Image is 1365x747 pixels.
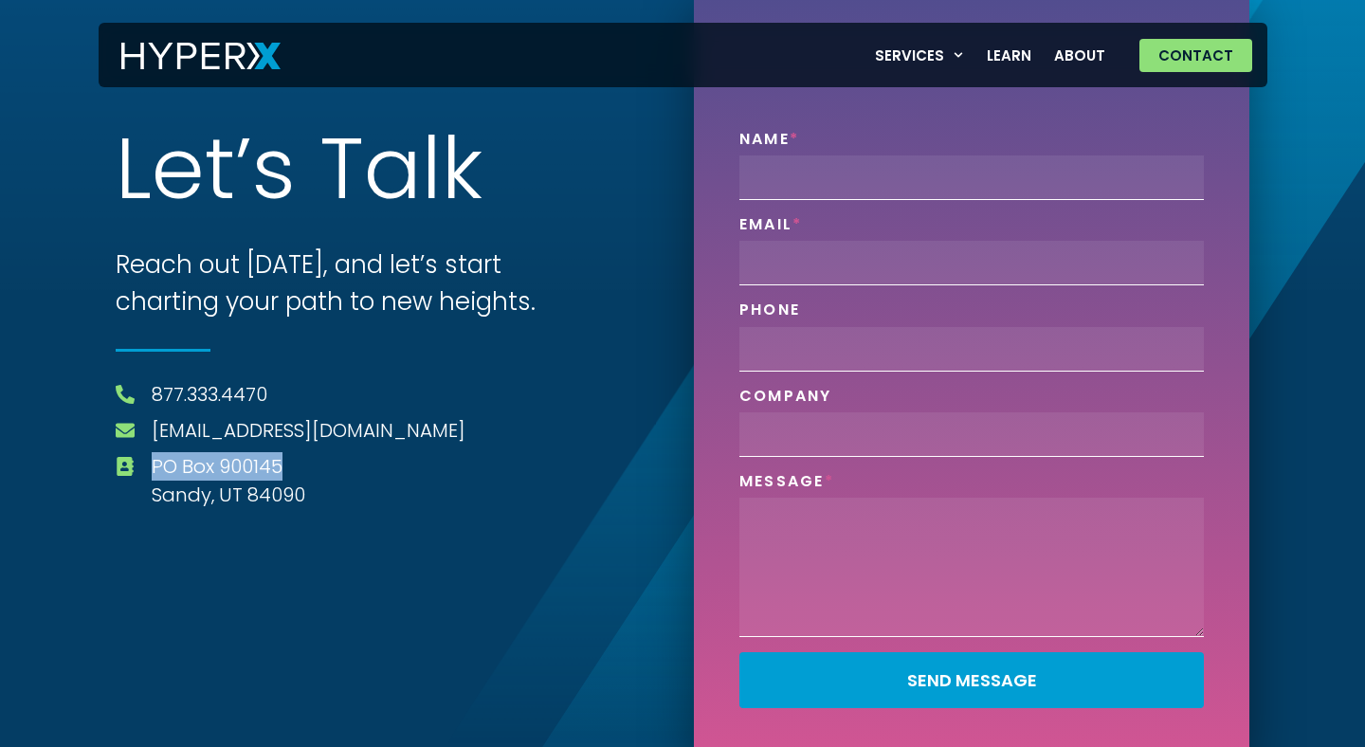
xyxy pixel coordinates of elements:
[252,130,296,220] span: s
[739,130,1204,723] form: Contact Form
[739,301,800,326] label: Phone
[907,672,1037,689] span: Send Message
[147,452,305,509] span: PO Box 900145 Sandy, UT 84090
[739,327,1204,372] input: Only numbers and phone characters (#, -, *, etc) are accepted.
[864,36,975,75] a: Services
[1270,652,1342,724] iframe: Drift Widget Chat Controller
[739,387,832,412] label: Company
[152,380,267,409] a: 877.333.4470
[1139,39,1252,72] a: Contact
[1043,36,1117,75] a: About
[739,652,1204,708] button: Send Message
[121,43,281,70] img: HyperX Logo
[235,130,252,211] span: ’
[975,36,1043,75] a: Learn
[319,130,364,220] span: T
[864,36,1117,75] nav: Menu
[739,215,802,241] label: Email
[152,130,205,223] span: e
[364,130,422,224] span: a
[442,130,482,219] span: k
[422,130,442,212] span: l
[116,130,152,217] span: L
[739,130,799,155] label: Name
[205,130,235,216] span: t
[739,472,834,498] label: Message
[116,246,580,320] h3: Reach out [DATE], and let’s start charting your path to new heights.
[1158,48,1233,63] span: Contact
[152,416,465,445] a: [EMAIL_ADDRESS][DOMAIN_NAME]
